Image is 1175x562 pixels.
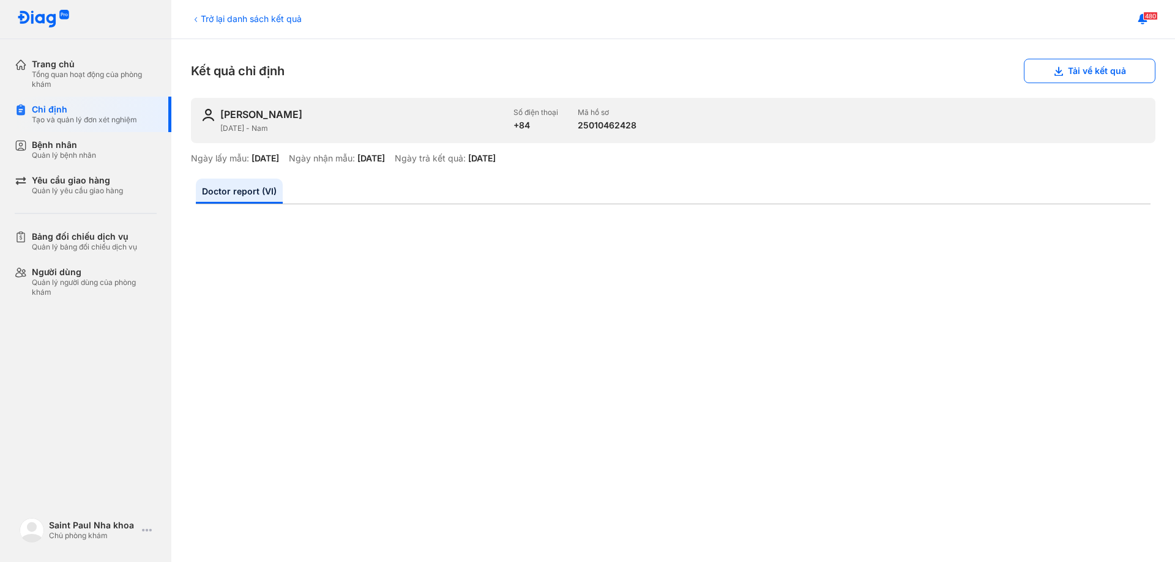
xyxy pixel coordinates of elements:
[289,153,355,164] div: Ngày nhận mẫu:
[220,124,504,133] div: [DATE] - Nam
[468,153,496,164] div: [DATE]
[513,120,558,131] div: +84
[17,10,70,29] img: logo
[513,108,558,117] div: Số điện thoại
[32,278,157,297] div: Quản lý người dùng của phòng khám
[32,59,157,70] div: Trang chủ
[196,179,283,204] a: Doctor report (VI)
[578,108,636,117] div: Mã hồ sơ
[32,70,157,89] div: Tổng quan hoạt động của phòng khám
[32,267,157,278] div: Người dùng
[32,175,123,186] div: Yêu cầu giao hàng
[201,108,215,122] img: user-icon
[220,108,302,121] div: [PERSON_NAME]
[32,186,123,196] div: Quản lý yêu cầu giao hàng
[32,242,137,252] div: Quản lý bảng đối chiếu dịch vụ
[49,520,137,531] div: Saint Paul Nha khoa
[1143,12,1158,20] span: 480
[32,115,137,125] div: Tạo và quản lý đơn xét nghiệm
[32,139,96,150] div: Bệnh nhân
[395,153,466,164] div: Ngày trả kết quả:
[32,104,137,115] div: Chỉ định
[357,153,385,164] div: [DATE]
[191,153,249,164] div: Ngày lấy mẫu:
[578,120,636,131] div: 25010462428
[1024,59,1155,83] button: Tải về kết quả
[252,153,279,164] div: [DATE]
[49,531,137,541] div: Chủ phòng khám
[32,231,137,242] div: Bảng đối chiếu dịch vụ
[32,150,96,160] div: Quản lý bệnh nhân
[191,59,1155,83] div: Kết quả chỉ định
[20,518,44,542] img: logo
[191,12,302,25] div: Trở lại danh sách kết quả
